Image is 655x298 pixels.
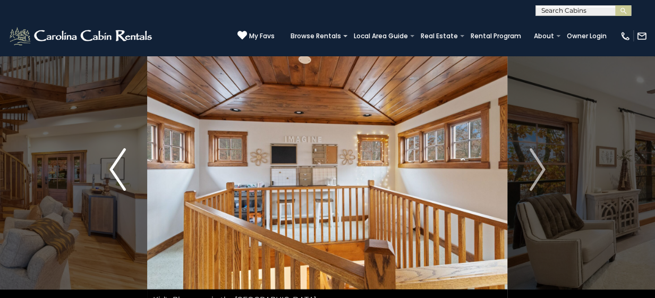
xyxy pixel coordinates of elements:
[348,29,413,44] a: Local Area Guide
[249,31,275,41] span: My Favs
[285,29,346,44] a: Browse Rentals
[529,29,559,44] a: About
[237,30,275,41] a: My Favs
[620,31,631,41] img: phone-regular-white.png
[562,29,612,44] a: Owner Login
[465,29,526,44] a: Rental Program
[8,25,155,47] img: White-1-2.png
[529,148,545,191] img: arrow
[415,29,463,44] a: Real Estate
[636,31,647,41] img: mail-regular-white.png
[109,148,125,191] img: arrow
